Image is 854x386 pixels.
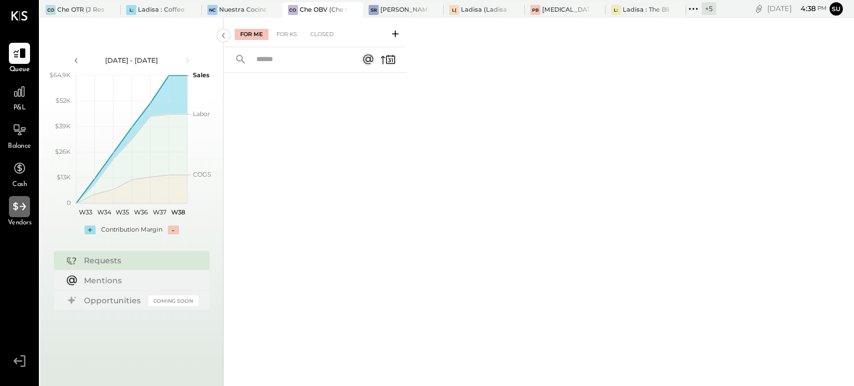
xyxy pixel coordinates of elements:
div: Coming Soon [148,295,198,306]
div: [PERSON_NAME]' Rooftop - Ignite [380,6,427,14]
button: su [830,2,843,16]
div: CO [46,5,56,15]
div: Contribution Margin [101,225,162,234]
span: Cash [12,180,27,190]
div: For KS [271,29,302,40]
a: P&L [1,81,38,113]
div: CO [288,5,298,15]
text: $52K [56,97,71,104]
text: $26K [55,148,71,156]
span: pm [817,4,827,12]
div: Requests [84,255,193,266]
span: Balance [8,142,31,152]
text: 0 [67,199,71,207]
div: PB [530,5,540,15]
span: P&L [13,103,26,113]
text: $39K [55,122,71,130]
a: Queue [1,43,38,75]
text: W35 [116,208,129,216]
div: copy link [753,3,764,14]
text: W37 [153,208,166,216]
text: Sales [193,71,210,79]
div: - [168,225,179,234]
div: NC [207,5,217,15]
text: W33 [78,208,92,216]
div: L: [611,5,621,15]
div: Opportunities [84,295,143,306]
div: [DATE] [767,3,827,14]
div: [DATE] - [DATE] [85,56,179,65]
text: $64.9K [49,71,71,79]
div: Che OBV (Che OBV LLC) - Ignite [300,6,346,14]
text: COGS [193,171,211,178]
div: Nuestra Cocina LLC - [GEOGRAPHIC_DATA] [219,6,266,14]
div: Closed [305,29,339,40]
a: Vendors [1,196,38,228]
div: SR [369,5,379,15]
text: W34 [97,208,111,216]
div: [MEDICAL_DATA] (JSI LLC) - Ignite [542,6,589,14]
div: Mentions [84,275,193,286]
div: Ladisa : The Blind Pig [623,6,669,14]
text: W38 [171,208,185,216]
span: Vendors [8,218,32,228]
div: Che OTR (J Restaurant LLC) - Ignite [57,6,104,14]
div: + 5 [702,2,716,15]
text: $13K [57,173,71,181]
div: For Me [235,29,269,40]
a: Balance [1,119,38,152]
text: Labor [193,110,210,118]
span: 4 : 38 [793,3,816,14]
div: + [85,225,96,234]
div: L: [126,5,136,15]
div: Ladisa (Ladisa Corp.) - Ignite [461,6,508,14]
div: Ladisa : Coffee at Lola's [138,6,185,14]
text: W36 [134,208,148,216]
span: Queue [9,65,30,75]
div: L( [449,5,459,15]
a: Cash [1,158,38,190]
